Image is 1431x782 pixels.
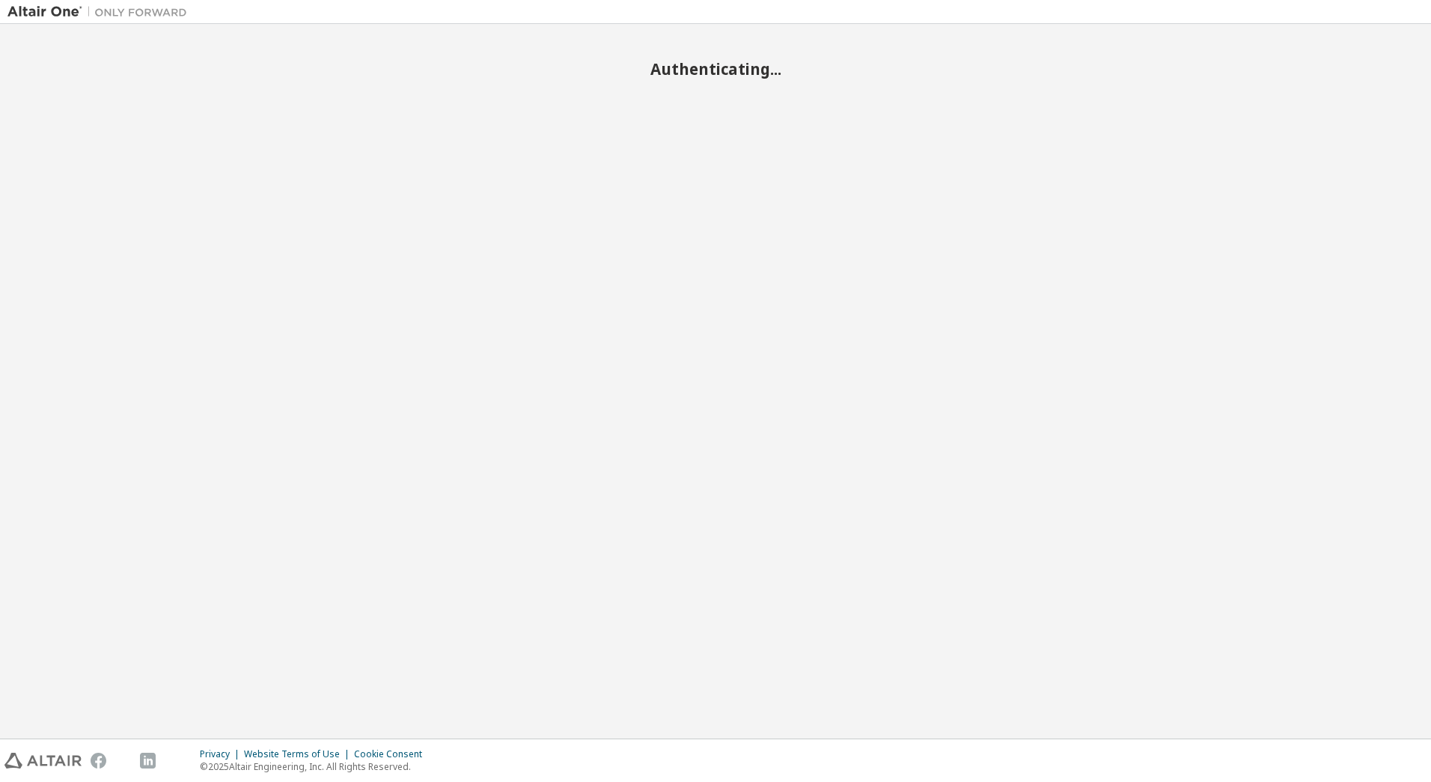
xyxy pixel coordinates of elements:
[4,753,82,769] img: altair_logo.svg
[354,748,431,760] div: Cookie Consent
[244,748,354,760] div: Website Terms of Use
[200,760,431,773] p: © 2025 Altair Engineering, Inc. All Rights Reserved.
[7,4,195,19] img: Altair One
[7,59,1424,79] h2: Authenticating...
[91,753,106,769] img: facebook.svg
[200,748,244,760] div: Privacy
[140,753,156,769] img: linkedin.svg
